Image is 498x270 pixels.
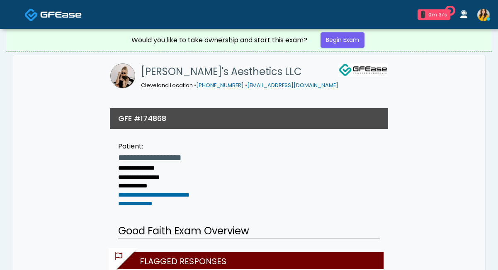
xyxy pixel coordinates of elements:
small: Cleveland Location [141,82,338,89]
h2: Good Faith Exam Overview [118,224,380,239]
a: [PHONE_NUMBER] [196,82,244,89]
img: GFEase Logo [338,63,388,77]
a: [EMAIL_ADDRESS][DOMAIN_NAME] [247,82,338,89]
h2: Flagged Responses [119,252,384,269]
a: Begin Exam [321,32,364,48]
a: Docovia [24,1,82,28]
span: • [245,82,247,89]
h3: GFE #174868 [118,113,166,124]
img: Docovia [24,8,38,22]
div: Would you like to take ownership and start this exam? [131,35,307,45]
a: 1 0m 37s [413,6,455,23]
img: Alyssa's Aesthetics LLC [110,63,135,88]
div: 0m 37s [428,11,447,18]
div: Patient: [118,141,189,151]
span: • [194,82,196,89]
div: 1 [421,11,425,18]
h1: [PERSON_NAME]'s Aesthetics LLC [141,63,338,80]
img: Docovia [40,10,82,19]
img: Erika Felder [477,9,490,21]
